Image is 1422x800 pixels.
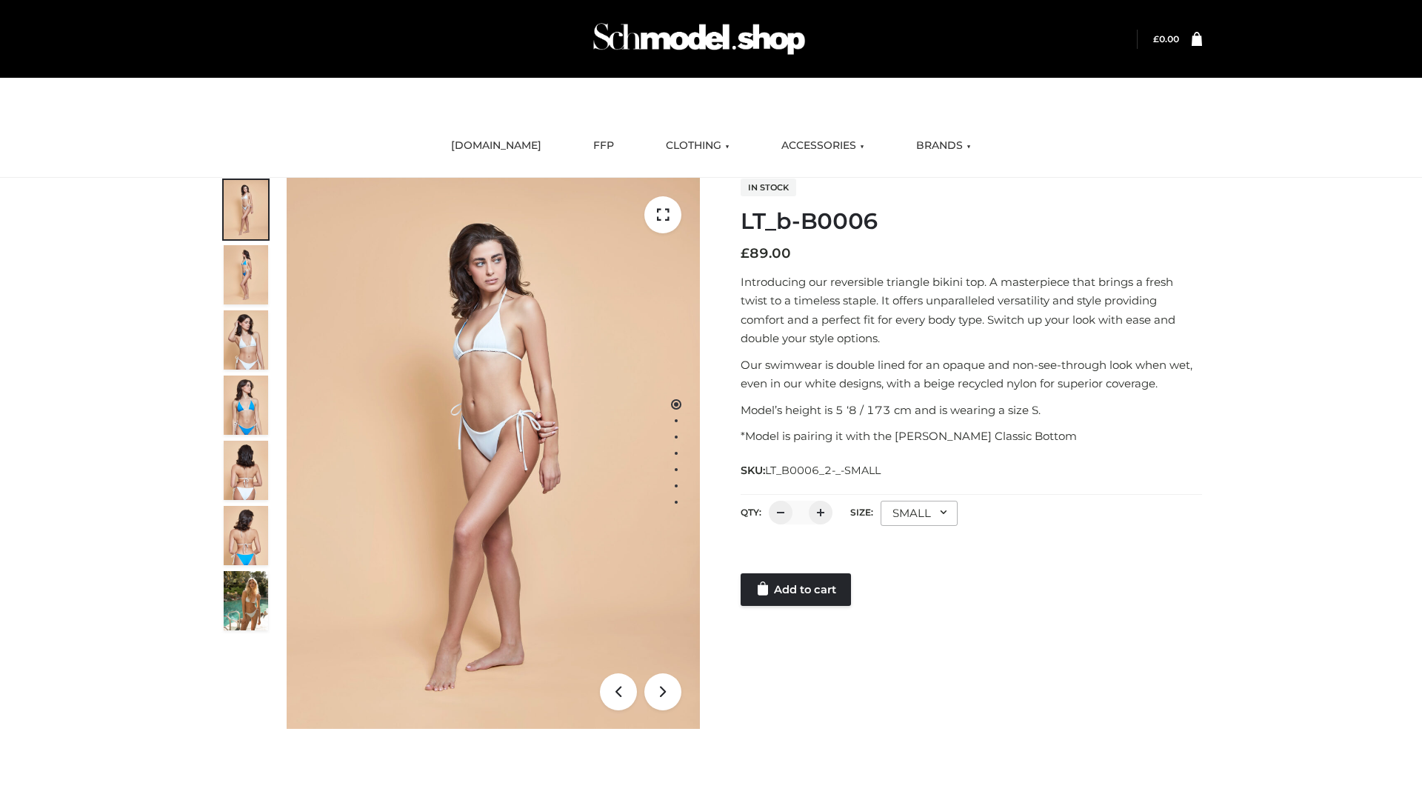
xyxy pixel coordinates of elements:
[770,130,875,162] a: ACCESSORIES
[1153,33,1159,44] span: £
[224,376,268,435] img: ArielClassicBikiniTop_CloudNine_AzureSky_OW114ECO_4-scaled.jpg
[850,507,873,518] label: Size:
[1153,33,1179,44] a: £0.00
[224,245,268,304] img: ArielClassicBikiniTop_CloudNine_AzureSky_OW114ECO_2-scaled.jpg
[741,573,851,606] a: Add to cart
[588,10,810,68] img: Schmodel Admin 964
[655,130,741,162] a: CLOTHING
[224,506,268,565] img: ArielClassicBikiniTop_CloudNine_AzureSky_OW114ECO_8-scaled.jpg
[765,464,881,477] span: LT_B0006_2-_-SMALL
[741,273,1202,348] p: Introducing our reversible triangle bikini top. A masterpiece that brings a fresh twist to a time...
[224,441,268,500] img: ArielClassicBikiniTop_CloudNine_AzureSky_OW114ECO_7-scaled.jpg
[741,507,761,518] label: QTY:
[741,245,750,261] span: £
[582,130,625,162] a: FFP
[741,401,1202,420] p: Model’s height is 5 ‘8 / 173 cm and is wearing a size S.
[741,179,796,196] span: In stock
[1153,33,1179,44] bdi: 0.00
[440,130,553,162] a: [DOMAIN_NAME]
[287,178,700,729] img: ArielClassicBikiniTop_CloudNine_AzureSky_OW114ECO_1
[741,427,1202,446] p: *Model is pairing it with the [PERSON_NAME] Classic Bottom
[905,130,982,162] a: BRANDS
[224,571,268,630] img: Arieltop_CloudNine_AzureSky2.jpg
[881,501,958,526] div: SMALL
[741,208,1202,235] h1: LT_b-B0006
[741,245,791,261] bdi: 89.00
[224,180,268,239] img: ArielClassicBikiniTop_CloudNine_AzureSky_OW114ECO_1-scaled.jpg
[741,356,1202,393] p: Our swimwear is double lined for an opaque and non-see-through look when wet, even in our white d...
[224,310,268,370] img: ArielClassicBikiniTop_CloudNine_AzureSky_OW114ECO_3-scaled.jpg
[741,461,882,479] span: SKU:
